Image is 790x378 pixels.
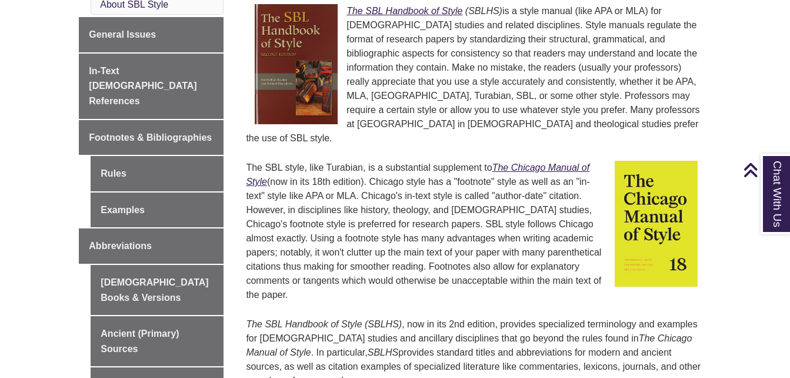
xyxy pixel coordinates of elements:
[79,228,224,264] a: Abbreviations
[79,54,224,119] a: In-Text [DEMOGRAPHIC_DATA] References
[89,132,212,142] span: Footnotes & Bibliographies
[89,241,152,251] span: Abbreviations
[246,319,402,329] em: The SBL Handbook of Style (SBLHS)
[743,162,787,178] a: Back to Top
[91,316,224,366] a: Ancient (Primary) Sources
[346,6,462,16] a: The SBL Handbook of Style
[91,156,224,191] a: Rules
[465,6,502,16] em: (SBLHS)
[79,120,224,155] a: Footnotes & Bibliographies
[368,347,398,357] em: SBLHS
[246,156,706,307] p: The SBL style, like Turabian, is a substantial supplement to (now in its 18th edition). Chicago s...
[89,66,196,106] span: In-Text [DEMOGRAPHIC_DATA] References
[79,17,224,52] a: General Issues
[91,193,224,228] a: Examples
[91,265,224,315] a: [DEMOGRAPHIC_DATA] Books & Versions
[89,29,156,39] span: General Issues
